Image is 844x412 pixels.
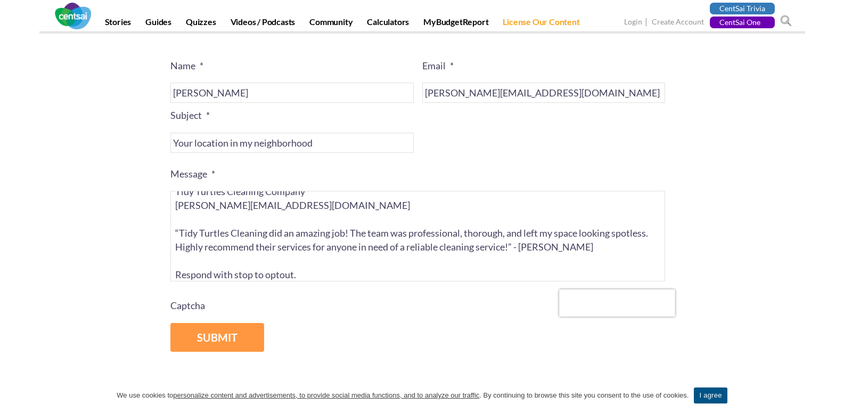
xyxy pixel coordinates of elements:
a: Create Account [652,17,704,28]
a: License Our Content [496,17,586,31]
label: Captcha [170,300,665,312]
a: I agree [694,387,727,403]
label: Subject [170,109,414,122]
a: CentSai One [710,17,775,28]
a: CentSai Trivia [710,3,775,14]
a: Login [624,17,642,28]
span: | [644,16,650,28]
img: CentSai [55,3,91,29]
span: We use cookies to . By continuing to browse this site you consent to the use of cookies. [117,390,689,401]
a: Videos / Podcasts [224,17,302,31]
u: personalize content and advertisements, to provide social media functions, and to analyze our tra... [173,391,479,399]
a: Community [303,17,359,31]
label: Name [170,60,414,72]
a: I agree [825,390,836,401]
input: Submit [170,323,264,352]
label: Message [170,168,665,180]
a: Guides [139,17,178,31]
a: Stories [99,17,138,31]
a: Quizzes [179,17,223,31]
iframe: reCAPTCHA [559,289,675,317]
a: Calculators [360,17,415,31]
a: MyBudgetReport [417,17,495,31]
label: Email [422,60,666,72]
